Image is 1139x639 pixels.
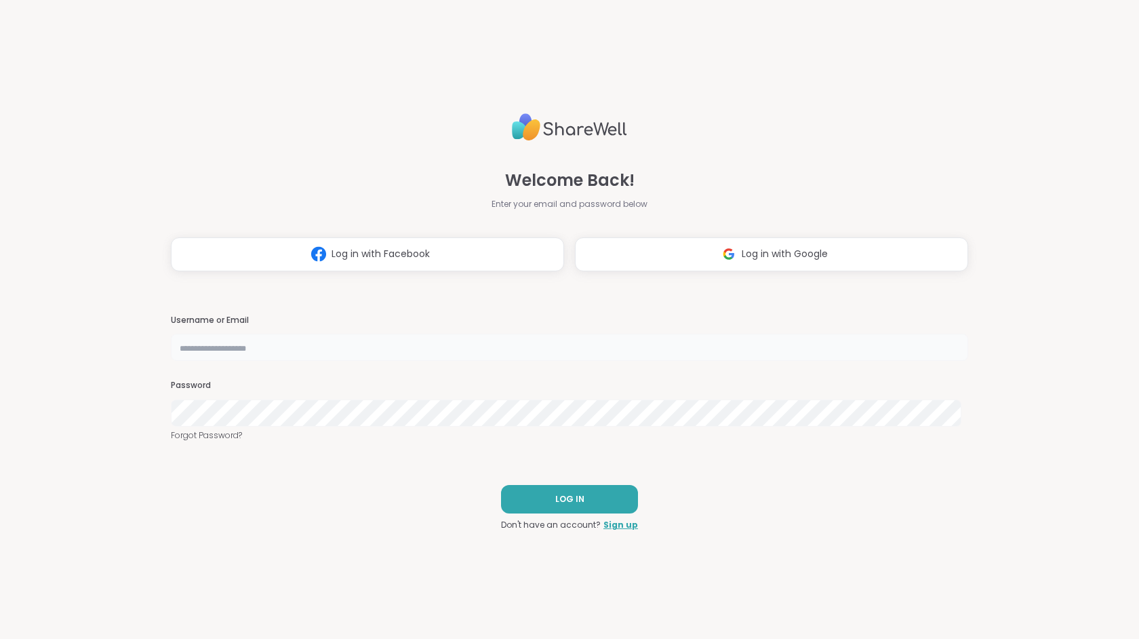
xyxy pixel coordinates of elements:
[603,519,638,531] a: Sign up
[575,237,968,271] button: Log in with Google
[742,247,828,261] span: Log in with Google
[512,108,627,147] img: ShareWell Logo
[501,485,638,514] button: LOG IN
[332,247,430,261] span: Log in with Facebook
[716,241,742,267] img: ShareWell Logomark
[171,380,968,391] h3: Password
[171,429,968,442] a: Forgot Password?
[306,241,332,267] img: ShareWell Logomark
[171,315,968,326] h3: Username or Email
[555,493,584,505] span: LOG IN
[505,168,635,193] span: Welcome Back!
[501,519,601,531] span: Don't have an account?
[171,237,564,271] button: Log in with Facebook
[492,198,647,210] span: Enter your email and password below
